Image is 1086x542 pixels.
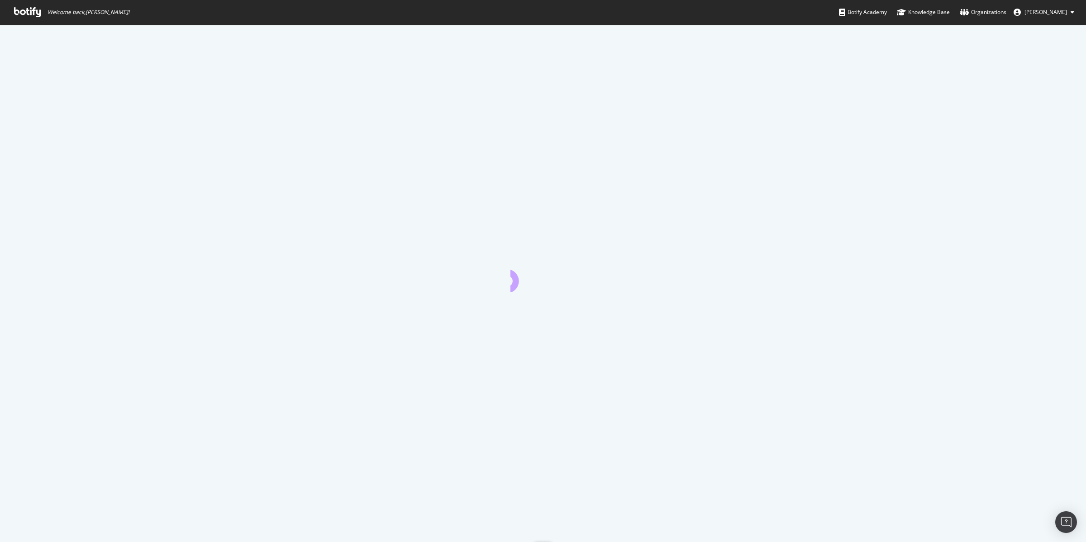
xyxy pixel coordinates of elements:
[960,8,1006,17] div: Organizations
[839,8,887,17] div: Botify Academy
[48,9,129,16] span: Welcome back, [PERSON_NAME] !
[1055,511,1077,533] div: Open Intercom Messenger
[510,260,576,292] div: animation
[897,8,950,17] div: Knowledge Base
[1006,5,1081,19] button: [PERSON_NAME]
[1024,8,1067,16] span: Brendan O'Connell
